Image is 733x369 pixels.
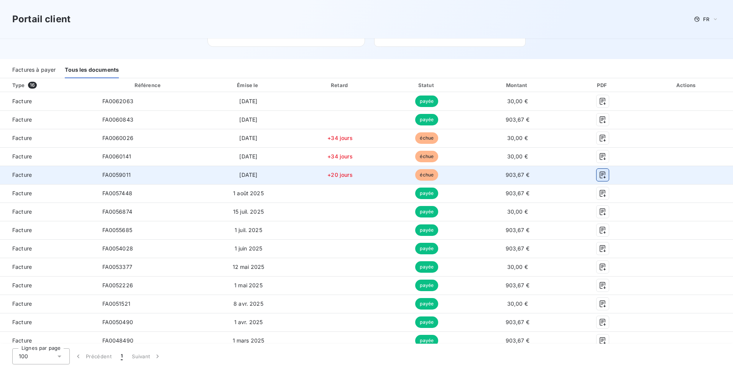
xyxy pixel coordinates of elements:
div: Actions [642,81,731,89]
span: [DATE] [239,135,257,141]
span: Facture [6,263,90,271]
button: Précédent [70,348,116,364]
button: Suivant [127,348,166,364]
span: 30,00 € [507,208,528,215]
span: Facture [6,337,90,344]
div: Statut [386,81,468,89]
h3: Portail client [12,12,71,26]
div: Montant [471,81,564,89]
span: +34 jours [327,153,352,160]
span: Facture [6,134,90,142]
span: +34 jours [327,135,352,141]
span: Facture [6,300,90,308]
span: Facture [6,318,90,326]
span: [DATE] [239,116,257,123]
span: 903,67 € [506,245,529,252]
span: 30,00 € [507,135,528,141]
span: FA0057448 [102,190,132,196]
span: FA0060026 [102,135,133,141]
span: 903,67 € [506,282,529,288]
span: Facture [6,282,90,289]
div: PDF [567,81,639,89]
span: FA0059011 [102,171,131,178]
span: FA0060141 [102,153,131,160]
span: [DATE] [239,171,257,178]
span: FA0053377 [102,264,132,270]
span: Facture [6,208,90,216]
span: 1 [121,353,123,360]
span: FA0054028 [102,245,133,252]
span: Facture [6,245,90,252]
span: 16 [28,82,37,89]
span: FA0048490 [102,337,133,344]
span: 1 juin 2025 [235,245,263,252]
span: FA0051521 [102,300,130,307]
span: FA0050490 [102,319,133,325]
div: Émise le [202,81,294,89]
span: 1 mars 2025 [233,337,265,344]
span: FA0062063 [102,98,133,104]
div: Type [8,81,95,89]
span: payée [415,114,438,125]
span: Facture [6,226,90,234]
span: 903,67 € [506,171,529,178]
span: 30,00 € [507,98,528,104]
span: payée [415,243,438,254]
span: 903,67 € [506,116,529,123]
span: 903,67 € [506,337,529,344]
span: FA0056874 [102,208,132,215]
span: FR [703,16,709,22]
span: 903,67 € [506,190,529,196]
span: Facture [6,153,90,160]
span: [DATE] [239,153,257,160]
span: FA0052226 [102,282,133,288]
div: Retard [298,81,383,89]
span: payée [415,280,438,291]
span: 100 [19,353,28,360]
span: 12 mai 2025 [233,264,265,270]
span: Facture [6,97,90,105]
span: Facture [6,189,90,197]
span: 1 juil. 2025 [235,227,262,233]
span: payée [415,261,438,273]
span: payée [415,224,438,236]
span: payée [415,96,438,107]
span: 30,00 € [507,300,528,307]
span: payée [415,316,438,328]
span: 1 avr. 2025 [234,319,263,325]
div: Référence [135,82,161,88]
span: échue [415,151,438,162]
span: 15 juil. 2025 [233,208,264,215]
button: 1 [116,348,127,364]
span: [DATE] [239,98,257,104]
span: payée [415,335,438,346]
span: FA0060843 [102,116,133,123]
span: +20 jours [327,171,352,178]
div: Factures à payer [12,62,56,78]
span: 30,00 € [507,264,528,270]
span: Facture [6,171,90,179]
span: 8 avr. 2025 [233,300,263,307]
span: 1 mai 2025 [234,282,263,288]
span: Facture [6,116,90,124]
span: payée [415,206,438,217]
div: Tous les documents [65,62,119,78]
span: FA0055685 [102,227,132,233]
span: échue [415,132,438,144]
span: payée [415,188,438,199]
span: 903,67 € [506,319,529,325]
span: payée [415,298,438,310]
span: 903,67 € [506,227,529,233]
span: 1 août 2025 [233,190,264,196]
span: échue [415,169,438,181]
span: 30,00 € [507,153,528,160]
